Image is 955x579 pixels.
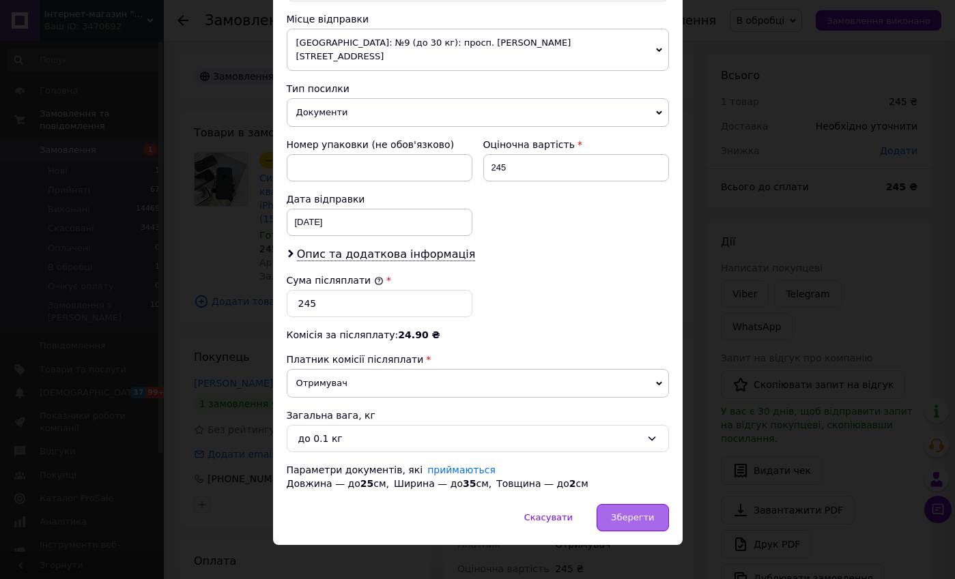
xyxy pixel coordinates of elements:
span: Зберегти [611,512,654,522]
span: Скасувати [524,512,573,522]
div: Комісія за післяплату: [287,328,669,342]
span: Документи [287,98,669,127]
label: Сума післяплати [287,275,384,286]
span: Отримувач [287,369,669,398]
span: Тип посилки [287,83,350,94]
div: Номер упаковки (не обов'язково) [287,138,472,151]
span: [GEOGRAPHIC_DATA]: №9 (до 30 кг): просп. [PERSON_NAME][STREET_ADDRESS] [287,29,669,71]
a: приймаються [427,464,496,475]
span: Платник комісії післяплати [287,354,424,365]
span: 35 [463,478,476,489]
span: Опис та додаткова інформація [297,248,476,261]
span: 24.90 ₴ [398,329,440,340]
span: Місце відправки [287,14,369,25]
div: Параметри документів, які Довжина — до см, Ширина — до см, Товщина — до см [287,463,669,490]
div: Оціночна вартість [483,138,669,151]
div: Дата відправки [287,192,472,206]
span: 25 [360,478,373,489]
div: Загальна вага, кг [287,409,669,422]
div: до 0.1 кг [298,431,641,446]
span: 2 [569,478,576,489]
